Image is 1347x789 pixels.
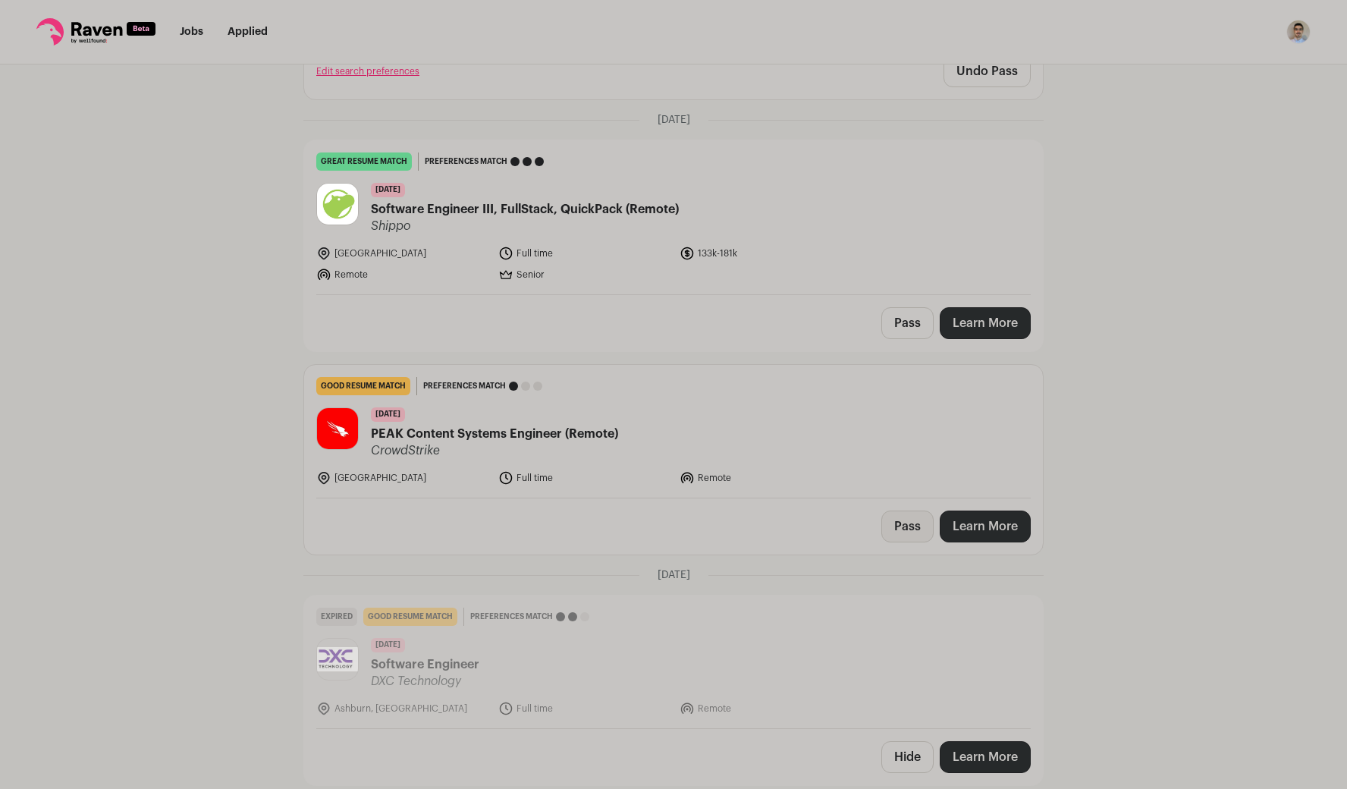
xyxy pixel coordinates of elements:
div: good resume match [363,608,457,626]
li: Remote [316,267,489,282]
img: 397eb2297273b722d93fea1d7f23a82347ce390595fec85f784b92867b9216df.jpg [317,184,358,225]
li: Senior [498,267,671,282]
a: Learn More [940,511,1031,542]
a: Edit search preferences [316,65,419,77]
li: Full time [498,470,671,486]
li: Remote [680,701,852,716]
a: Jobs [180,27,203,37]
span: [DATE] [371,183,405,197]
span: Software Engineer III, FullStack, QuickPack (Remote) [371,200,679,218]
div: Expired [316,608,357,626]
span: Software Engineer [371,655,479,674]
span: [DATE] [371,638,405,652]
button: Open dropdown [1286,20,1311,44]
div: good resume match [316,377,410,395]
li: Full time [498,701,671,716]
a: good resume match Preferences match [DATE] PEAK Content Systems Engineer (Remote) CrowdStrike [GE... [304,365,1043,498]
span: [DATE] [658,112,690,127]
button: Pass [881,307,934,339]
span: [DATE] [658,567,690,583]
button: Hide [881,741,934,773]
img: 13141754-medium_jpg [1286,20,1311,44]
img: 25e0583c4b42b63b4d9105a4b528fa1d10099c3ced0037eb96c595eca72ab046.jpg [317,647,358,671]
li: [GEOGRAPHIC_DATA] [316,246,489,261]
span: [DATE] [371,407,405,422]
span: PEAK Content Systems Engineer (Remote) [371,425,618,443]
button: Undo Pass [944,55,1031,87]
span: DXC Technology [371,674,479,689]
span: Preferences match [425,154,507,169]
a: Expired good resume match Preferences match [DATE] Software Engineer DXC Technology Ashburn, [GEO... [304,596,1043,728]
button: Pass [881,511,934,542]
li: [GEOGRAPHIC_DATA] [316,470,489,486]
li: Full time [498,246,671,261]
a: Learn More [940,741,1031,773]
li: Ashburn, [GEOGRAPHIC_DATA] [316,701,489,716]
a: Applied [228,27,268,37]
div: great resume match [316,152,412,171]
li: Remote [680,470,852,486]
a: great resume match Preferences match [DATE] Software Engineer III, FullStack, QuickPack (Remote) ... [304,140,1043,294]
span: Shippo [371,218,679,234]
span: CrowdStrike [371,443,618,458]
a: Learn More [940,307,1031,339]
span: Preferences match [470,609,553,624]
span: Preferences match [423,379,506,394]
li: 133k-181k [680,246,852,261]
img: aec339aa26c7f2fd388a804887650e0323cf1ec81d31cb3593a48c3dc6e2233b.jpg [317,408,358,449]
